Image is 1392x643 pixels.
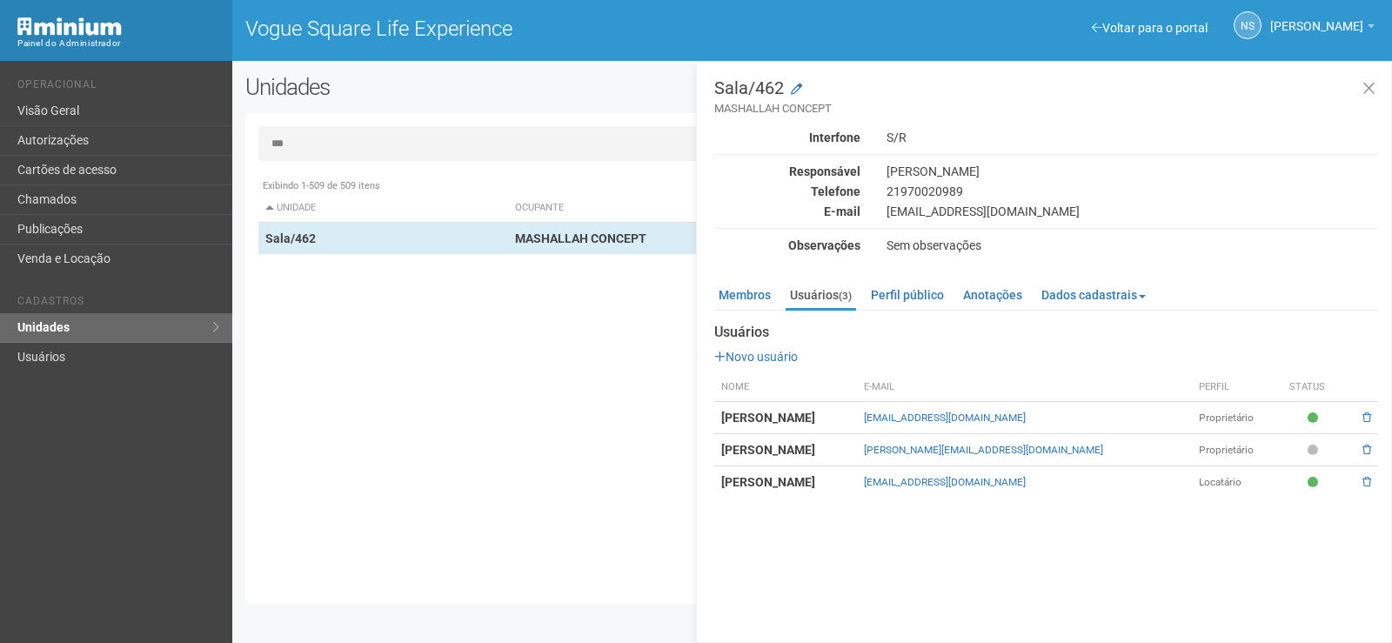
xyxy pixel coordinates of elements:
[714,373,857,402] th: Nome
[839,290,852,302] small: (3)
[864,476,1026,488] a: [EMAIL_ADDRESS][DOMAIN_NAME]
[1192,466,1282,499] td: Locatário
[873,204,1391,219] div: [EMAIL_ADDRESS][DOMAIN_NAME]
[265,231,316,245] strong: Sala/462
[873,130,1391,145] div: S/R
[245,74,703,100] h2: Unidades
[508,194,964,223] th: Ocupante: activate to sort column ascending
[17,17,122,36] img: Minium
[864,444,1103,456] a: [PERSON_NAME][EMAIL_ADDRESS][DOMAIN_NAME]
[786,282,856,311] a: Usuários(3)
[701,184,873,199] div: Telefone
[873,164,1391,179] div: [PERSON_NAME]
[791,81,802,98] a: Modificar a unidade
[714,79,1378,117] h3: Sala/462
[721,443,815,457] strong: [PERSON_NAME]
[17,295,219,313] li: Cadastros
[714,325,1378,340] strong: Usuários
[701,238,873,253] div: Observações
[701,130,873,145] div: Interfone
[867,282,948,308] a: Perfil público
[1308,411,1322,425] span: Ativo
[1092,21,1208,35] a: Voltar para o portal
[959,282,1027,308] a: Anotações
[721,411,815,425] strong: [PERSON_NAME]
[258,178,1366,194] div: Exibindo 1-509 de 509 itens
[701,164,873,179] div: Responsável
[873,184,1391,199] div: 21970020989
[1308,443,1322,458] span: Pendente
[864,412,1026,424] a: [EMAIL_ADDRESS][DOMAIN_NAME]
[1270,22,1375,36] a: [PERSON_NAME]
[1308,475,1322,490] span: Ativo
[1192,373,1282,402] th: Perfil
[714,101,1378,117] small: MASHALLAH CONCEPT
[701,204,873,219] div: E-mail
[1192,434,1282,466] td: Proprietário
[714,350,798,364] a: Novo usuário
[245,17,800,40] h1: Vogue Square Life Experience
[1270,3,1363,33] span: Nicolle Silva
[17,36,219,51] div: Painel do Administrador
[1192,402,1282,434] td: Proprietário
[17,78,219,97] li: Operacional
[873,238,1391,253] div: Sem observações
[1037,282,1150,308] a: Dados cadastrais
[1282,373,1348,402] th: Status
[721,475,815,489] strong: [PERSON_NAME]
[1234,11,1261,39] a: NS
[515,231,646,245] strong: MASHALLAH CONCEPT
[258,194,509,223] th: Unidade: activate to sort column descending
[714,282,775,308] a: Membros
[857,373,1192,402] th: E-mail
